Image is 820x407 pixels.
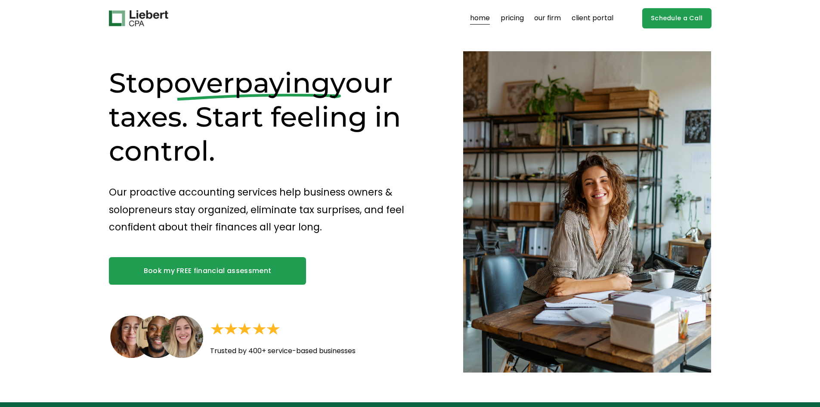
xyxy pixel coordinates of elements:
p: Trusted by 400+ service-based businesses [210,345,408,357]
a: Schedule a Call [642,8,712,28]
img: Liebert CPA [109,10,168,27]
a: pricing [501,12,524,25]
p: Our proactive accounting services help business owners & solopreneurs stay organized, eliminate t... [109,183,433,236]
a: Book my FREE financial assessment [109,257,306,285]
a: home [470,12,490,25]
a: our firm [534,12,561,25]
h1: Stop your taxes. Start feeling in control. [109,66,433,168]
span: overpaying [174,66,330,99]
a: client portal [572,12,613,25]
